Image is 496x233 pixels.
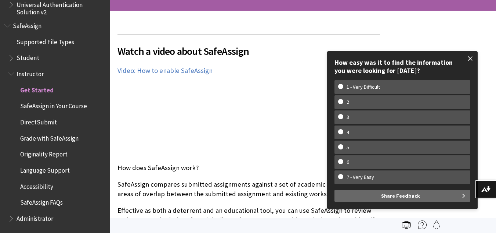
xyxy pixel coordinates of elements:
[20,197,63,206] span: SafeAssign FAQs
[338,159,358,165] w-span: 6
[117,43,380,59] span: Watch a video about SafeAssign
[338,144,358,151] w-span: 5
[20,180,53,190] span: Accessibility
[117,66,213,75] a: Video: How to enable SafeAssign
[418,220,427,229] img: More help
[17,68,44,78] span: Instructor
[20,164,70,174] span: Language Support
[432,220,441,229] img: Follow this page
[338,99,358,105] w-span: 2
[338,84,388,90] w-span: 1 - Very Difficult
[381,190,420,202] span: Share Feedback
[338,129,358,135] w-span: 4
[17,36,74,46] span: Supported File Types
[402,220,411,229] img: Print
[20,148,68,158] span: Originality Report
[17,212,53,222] span: Administrator
[117,180,380,199] p: SafeAssign compares submitted assignments against a set of academic papers to identify areas of o...
[338,174,383,180] w-span: 7 - Very Easy
[4,20,106,225] nav: Book outline for Blackboard SafeAssign
[334,59,470,74] div: How easy was it to find the information you were looking for [DATE]?
[20,132,79,142] span: Grade with SafeAssign
[13,20,41,29] span: SafeAssign
[338,114,358,120] w-span: 3
[334,190,470,202] button: Share Feedback
[17,52,39,62] span: Student
[117,163,380,173] p: How does SafeAssign work?
[20,116,57,126] span: DirectSubmit
[20,100,87,110] span: SafeAssign in Your Course
[20,84,54,94] span: Get Started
